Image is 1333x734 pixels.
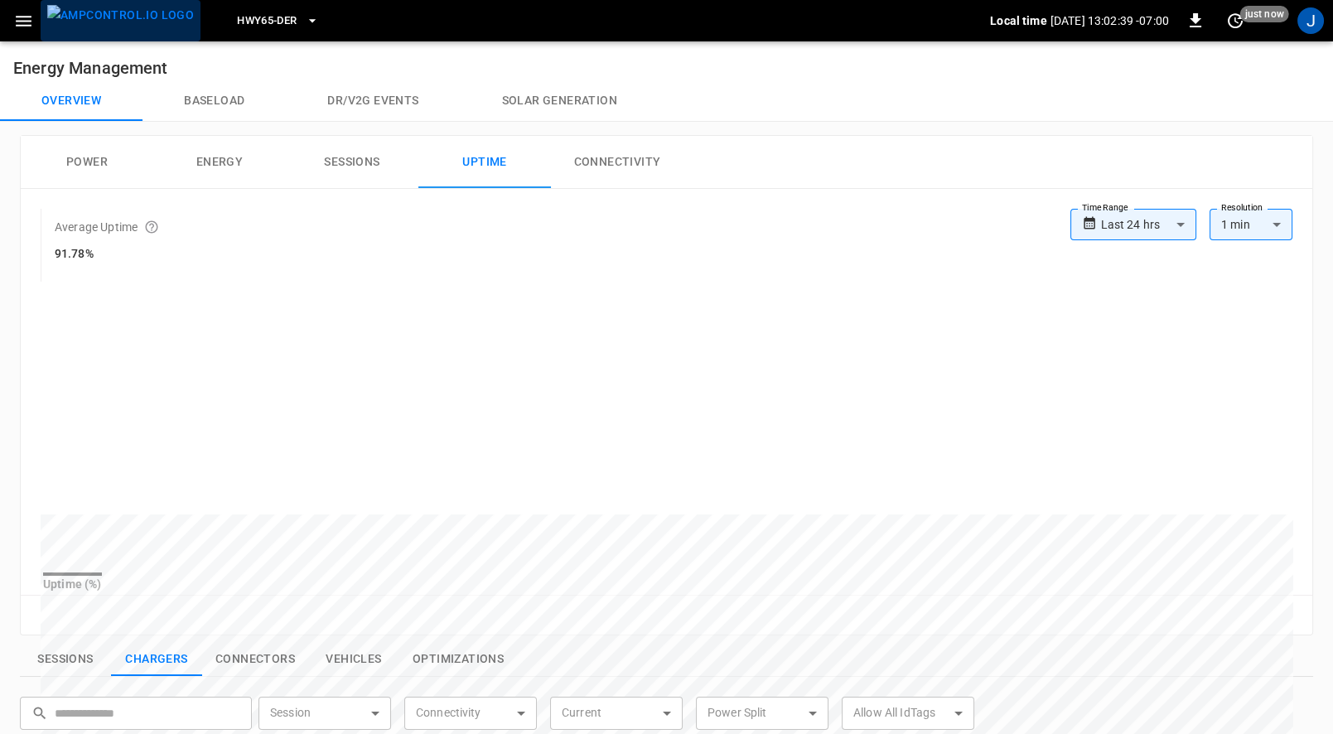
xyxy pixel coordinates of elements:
span: just now [1240,6,1289,22]
p: Local time [990,12,1047,29]
button: Connectivity [551,136,683,189]
div: 1 min [1210,209,1292,240]
button: show latest optimizations [399,642,517,677]
button: Baseload [142,81,286,121]
button: show latest connectors [202,642,308,677]
img: ampcontrol.io logo [47,5,194,26]
label: Resolution [1221,201,1263,215]
p: [DATE] 13:02:39 -07:00 [1050,12,1169,29]
button: Solar generation [461,81,659,121]
button: show latest charge points [111,642,202,677]
button: Dr/V2G events [286,81,460,121]
button: Uptime [418,136,551,189]
div: profile-icon [1297,7,1324,34]
label: Time Range [1082,201,1128,215]
span: HWY65-DER [237,12,297,31]
button: Power [21,136,153,189]
button: show latest sessions [20,642,111,677]
button: Energy [153,136,286,189]
div: Last 24 hrs [1101,209,1196,240]
button: Sessions [286,136,418,189]
button: set refresh interval [1222,7,1248,34]
button: show latest vehicles [308,642,399,677]
h6: 91.78% [55,245,159,263]
button: HWY65-DER [230,5,325,37]
p: Average Uptime [55,219,138,235]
